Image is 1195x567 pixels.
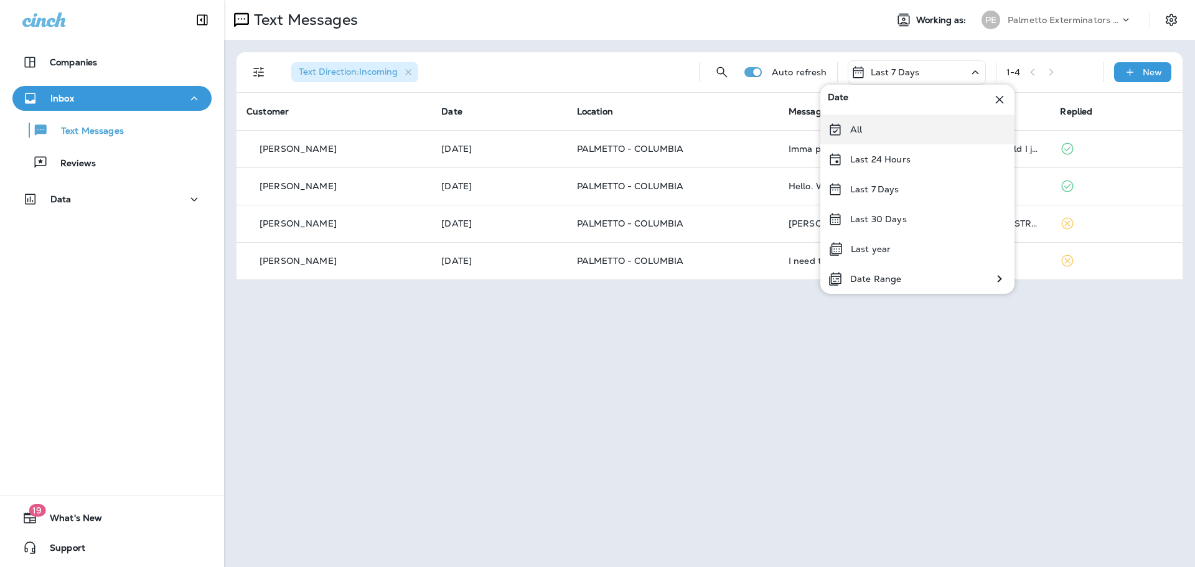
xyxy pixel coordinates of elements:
span: 19 [29,504,45,517]
p: Aug 11, 2025 09:20 AM [441,218,556,228]
div: Jason, I had an appointment today at 4933 w liberty park Cir 29405. I see someone at the house al... [789,218,1041,228]
p: Aug 11, 2025 07:14 AM [441,256,556,266]
div: 1 - 4 [1006,67,1020,77]
p: Aug 13, 2025 01:45 PM [441,144,556,154]
button: Data [12,187,212,212]
div: Imma pay now so if it's not showing on the site should I just call u. Im sorry I may have asked t... [789,144,1041,154]
span: Location [577,106,613,117]
span: Replied [1060,106,1092,117]
p: Aug 13, 2025 09:42 AM [441,181,556,191]
span: PALMETTO - COLUMBIA [577,218,684,229]
button: 19What's New [12,505,212,530]
p: Date Range [850,274,901,284]
p: Reviews [48,158,96,170]
span: Customer [246,106,289,117]
span: Date [828,92,849,107]
button: Search Messages [710,60,734,85]
button: Settings [1160,9,1183,31]
p: Text Messages [249,11,358,29]
button: Support [12,535,212,560]
button: Reviews [12,149,212,176]
span: PALMETTO - COLUMBIA [577,180,684,192]
p: New [1143,67,1162,77]
p: Last 30 Days [850,214,907,224]
p: Auto refresh [772,67,827,77]
span: Date [441,106,462,117]
button: Collapse Sidebar [185,7,220,32]
p: All [850,124,862,134]
div: Hello. What property and owner is this for? [789,181,1041,191]
p: Palmetto Exterminators LLC [1008,15,1120,25]
p: Inbox [50,93,74,103]
button: Companies [12,50,212,75]
div: I need to set up termite bond [789,256,1041,266]
p: Last 7 Days [850,184,899,194]
p: Last year [851,244,891,254]
p: [PERSON_NAME] [260,181,337,191]
p: [PERSON_NAME] [260,218,337,228]
p: Text Messages [49,126,124,138]
span: PALMETTO - COLUMBIA [577,255,684,266]
p: [PERSON_NAME] [260,144,337,154]
p: [PERSON_NAME] [260,256,337,266]
span: Working as: [916,15,969,26]
div: PE [982,11,1000,29]
p: Last 24 Hours [850,154,911,164]
p: Companies [50,57,97,67]
span: Message [789,106,827,117]
button: Inbox [12,86,212,111]
span: Text Direction : Incoming [299,66,398,77]
span: PALMETTO - COLUMBIA [577,143,684,154]
p: Last 7 Days [871,67,920,77]
span: Support [37,543,85,558]
p: Data [50,194,72,204]
div: Text Direction:Incoming [291,62,418,82]
button: Filters [246,60,271,85]
button: Text Messages [12,117,212,143]
span: What's New [37,513,102,528]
